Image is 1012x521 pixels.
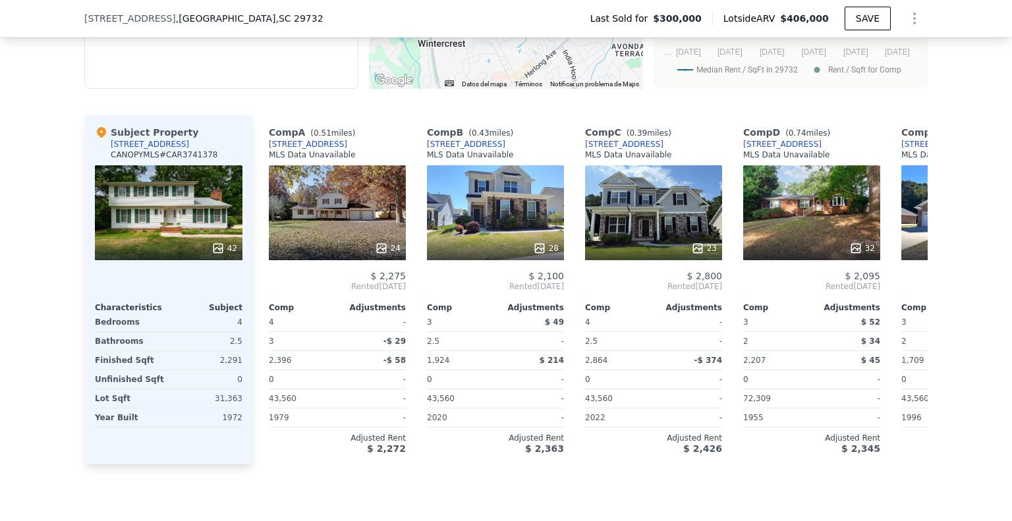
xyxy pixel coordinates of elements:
div: Lot Sqft [95,389,166,408]
span: [STREET_ADDRESS] [84,12,176,25]
text: … [663,47,671,57]
span: 3 [427,317,432,327]
text: [DATE] [885,47,910,57]
div: 1955 [743,408,809,427]
img: Google [372,72,416,89]
div: 42 [211,242,237,255]
span: ( miles) [305,128,360,138]
button: SAVE [845,7,891,30]
div: Finished Sqft [95,351,166,370]
div: Comp C [585,126,677,139]
span: 0 [585,375,590,384]
div: Adjustments [654,302,722,313]
span: 0.43 [472,128,490,138]
div: 1979 [269,408,335,427]
span: 43,560 [269,394,296,403]
span: 0.51 [314,128,331,138]
span: $ 214 [539,356,564,365]
div: - [340,370,406,389]
div: Year Built [95,408,166,427]
div: 2.5 [427,332,493,350]
a: [STREET_ADDRESS] [743,139,822,150]
div: MLS Data Unavailable [901,150,988,160]
span: $ 52 [861,317,880,327]
span: -$ 374 [694,356,722,365]
text: Rent / Sqft for Comp [828,65,901,74]
a: Términos (se abre en una nueva pestaña) [515,80,542,88]
div: 2020 [427,408,493,427]
div: Bedrooms [95,313,166,331]
span: $ 34 [861,337,880,346]
div: - [340,389,406,408]
div: Comp D [743,126,835,139]
div: Comp A [269,126,360,139]
div: Comp [427,302,495,313]
span: 4 [269,317,274,327]
span: 0 [427,375,432,384]
span: 43,560 [427,394,455,403]
span: $ 49 [545,317,564,327]
text: [DATE] [676,47,701,57]
div: Adjusted Rent [743,433,880,443]
text: Median Rent / SqFt in 29732 [696,65,798,74]
div: 1996 [901,408,967,427]
a: [STREET_ADDRESS] [585,139,663,150]
span: 0.74 [789,128,806,138]
span: $ 2,800 [687,271,722,281]
div: - [340,408,406,427]
text: [DATE] [843,47,868,57]
div: 23 [691,242,717,255]
span: 0 [269,375,274,384]
text: [DATE] [760,47,785,57]
div: - [656,332,722,350]
div: 3 [269,332,335,350]
text: [DATE] [717,47,743,57]
a: Notificar un problema de Maps [550,80,639,88]
button: Show Options [901,5,928,32]
div: 32 [849,242,875,255]
span: -$ 29 [383,337,406,346]
a: [STREET_ADDRESS] [901,139,980,150]
div: [STREET_ADDRESS] [427,139,505,150]
div: 2.5 [171,332,242,350]
div: Characteristics [95,302,169,313]
div: MLS Data Unavailable [585,150,672,160]
div: Comp E [901,126,992,139]
span: $406,000 [780,13,829,24]
div: Adjusted Rent [427,433,564,443]
div: 28 [533,242,559,255]
span: -$ 58 [383,356,406,365]
div: [STREET_ADDRESS] [111,139,189,150]
span: Rented [DATE] [585,281,722,292]
div: Comp [585,302,654,313]
div: - [498,389,564,408]
span: Rented [DATE] [743,281,880,292]
div: - [656,408,722,427]
span: $ 2,345 [841,443,880,454]
span: ( miles) [780,128,835,138]
span: 43,560 [901,394,929,403]
div: - [498,332,564,350]
span: Rented [DATE] [427,281,564,292]
div: Subject [169,302,242,313]
div: - [340,313,406,331]
div: 24 [375,242,401,255]
span: Last Sold for [590,12,654,25]
div: Comp [269,302,337,313]
div: 2.5 [585,332,651,350]
span: 1,709 [901,356,924,365]
span: , SC 29732 [275,13,323,24]
span: $ 2,095 [845,271,880,281]
span: ( miles) [621,128,677,138]
div: Adjustments [337,302,406,313]
span: 3 [743,317,748,327]
div: Adjusted Rent [585,433,722,443]
span: 0.39 [629,128,647,138]
span: , [GEOGRAPHIC_DATA] [176,12,323,25]
div: 4 [171,313,242,331]
div: 0 [171,370,242,389]
div: 2 [743,332,809,350]
div: - [656,370,722,389]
